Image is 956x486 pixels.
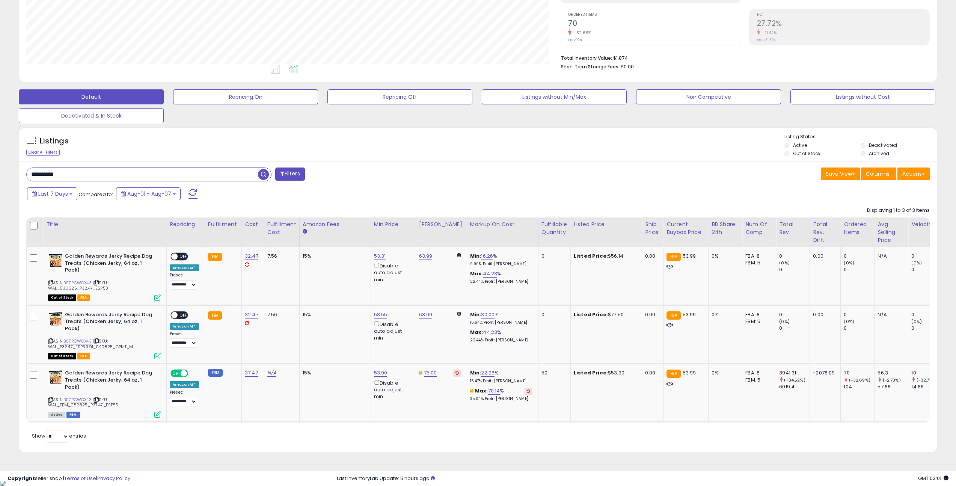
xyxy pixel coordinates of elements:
[63,280,92,286] a: B07RCWCX43
[844,325,874,332] div: 0
[19,89,164,104] button: Default
[911,220,939,228] div: Velocity
[849,377,870,383] small: (-32.69%)
[757,38,776,42] small: Prev: 31.30%
[245,311,258,318] a: 32.47
[170,323,199,330] div: Amazon AI *
[374,252,386,260] a: 53.31
[712,311,736,318] div: 0%
[19,108,164,123] button: Deactivated & In Stock
[779,311,810,318] div: 0
[745,311,770,318] div: FBA: 8
[48,311,63,326] img: 51U+sGvgnNL._SL40_.jpg
[470,311,481,318] b: Min:
[374,320,410,342] div: Disable auto adjust min
[245,220,261,228] div: Cost
[813,220,837,244] div: Total Rev. Diff.
[303,228,307,235] small: Amazon Fees.
[813,370,835,376] div: -2078.09
[757,13,930,17] span: ROI
[911,325,942,332] div: 0
[779,383,810,390] div: 6019.4
[712,220,739,236] div: BB Share 24h.
[48,338,133,349] span: | SKU: WAL_P32.47_ESP53.91_040825_GPMT_M
[48,370,63,385] img: 51U+sGvgnNL._SL40_.jpg
[878,311,902,318] div: N/A
[883,377,901,383] small: (-2.73%)
[327,89,472,104] button: Repricing Off
[481,252,493,260] a: 16.26
[48,294,76,301] span: All listings that are currently out of stock and unavailable for purchase on Amazon
[467,217,538,247] th: The percentage added to the cost of goods (COGS) that forms the calculator for Min & Max prices.
[911,311,942,318] div: 0
[878,220,905,244] div: Avg Selling Price
[482,89,627,104] button: Listings without Min/Max
[683,252,696,260] span: 53.99
[844,260,854,266] small: (0%)
[65,370,156,392] b: Golden Rewards Jerky Recipe Dog Treats (Chicken Jerky, 64 oz, 1 Pack)
[374,220,413,228] div: Min Price
[917,377,936,383] small: (-32.71%)
[821,168,860,180] button: Save View
[245,369,258,377] a: 37.47
[48,353,76,359] span: All listings that are currently out of stock and unavailable for purchase on Amazon
[470,261,532,267] p: 9.90% Profit [PERSON_NAME]
[470,396,532,401] p: 35.04% Profit [PERSON_NAME]
[666,220,705,236] div: Current Buybox Price
[8,475,130,482] div: seller snap | |
[470,329,483,336] b: Max:
[878,370,908,376] div: 56.3
[78,191,113,198] span: Compared to:
[303,370,365,376] div: 15%
[48,253,63,268] img: 51U+sGvgnNL._SL40_.jpg
[571,30,591,36] small: -32.69%
[173,89,318,104] button: Repricing On
[911,370,942,376] div: 10
[208,220,238,228] div: Fulfillment
[48,412,65,418] span: All listings currently available for purchase on Amazon
[779,266,810,273] div: 0
[303,311,365,318] div: 15%
[48,370,161,417] div: ASIN:
[46,220,163,228] div: Title
[574,311,608,318] b: Listed Price:
[374,379,410,400] div: Disable auto adjust min
[784,377,805,383] small: (-34.52%)
[470,270,532,284] div: %
[374,311,388,318] a: 58.55
[267,220,296,236] div: Fulfillment Cost
[419,252,433,260] a: 63.99
[844,318,854,325] small: (0%)
[911,260,922,266] small: (0%)
[779,318,790,325] small: (0%)
[561,53,924,62] li: $1,874
[541,370,565,376] div: 50
[745,260,770,266] div: FBM: 5
[793,150,820,157] label: Out of Stock
[208,369,223,377] small: FBM
[208,311,222,320] small: FBA
[712,253,736,260] div: 0%
[666,253,680,261] small: FBA
[470,320,532,325] p: 16.64% Profit [PERSON_NAME]
[813,311,835,318] div: 0.00
[757,19,930,29] h2: 27.72%
[574,369,608,376] b: Listed Price:
[918,475,948,482] span: 2025-08-15 03:01 GMT
[267,253,294,260] div: 7.56
[337,475,948,482] div: Last InventoryLab Update: 5 hours ago.
[470,253,532,267] div: %
[745,253,770,260] div: FBA: 8
[63,397,92,403] a: B07RCWCX43
[844,383,874,390] div: 104
[666,370,680,378] small: FBA
[483,270,497,278] a: 44.23
[32,432,86,439] span: Show: entries
[470,379,532,384] p: 15.47% Profit [PERSON_NAME]
[568,19,741,29] h2: 70
[470,338,532,343] p: 22.44% Profit [PERSON_NAME]
[813,253,835,260] div: 0.00
[911,266,942,273] div: 0
[911,253,942,260] div: 0
[170,273,199,290] div: Preset:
